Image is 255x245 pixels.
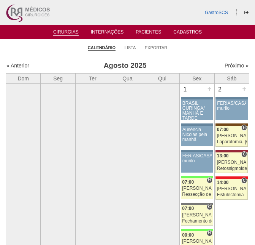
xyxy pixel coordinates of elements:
[217,166,247,171] div: Retossigmoidectomia Robótica
[207,177,212,183] span: Hospital
[241,125,247,131] span: Hospital
[181,150,213,152] div: Key: Aviso
[181,203,213,205] div: Key: Santa Catarina
[215,150,248,152] div: Key: Sírio Libanês
[125,45,136,50] a: Lista
[217,180,229,185] span: 14:00
[182,232,194,238] span: 09:00
[215,176,248,179] div: Key: Assunção
[217,133,247,138] div: [PERSON_NAME]
[182,101,212,121] div: BRASIL CURINGA/ MANHÃ E TARDE
[182,219,212,224] div: Fechamento de Colostomia ou Enterostomia
[181,229,213,231] div: Key: Brasil
[88,45,116,51] a: Calendário
[207,230,212,236] span: Hospital
[180,73,214,83] th: Sex
[173,29,202,37] a: Cadastros
[241,151,247,157] span: Consultório
[181,176,213,178] div: Key: Brasil
[91,29,124,37] a: Internações
[75,73,110,83] th: Ter
[215,99,248,120] a: FÉRIAS/CASAMENTO murilo
[217,192,247,197] div: Fistulectomia
[215,84,225,95] div: 2
[217,186,247,191] div: [PERSON_NAME]
[217,127,229,132] span: 07:00
[182,179,194,185] span: 07:00
[136,29,161,37] a: Pacientes
[215,97,248,99] div: Key: Aviso
[6,62,29,69] a: « Anterior
[205,10,228,15] a: GastroSCS
[181,97,213,99] div: Key: Aviso
[217,101,246,111] div: FÉRIAS/CASAMENTO murilo
[182,192,212,197] div: Ressecção de tumor parede abdominal pélvica
[182,127,212,143] div: Ausência Nicolas pela manhã
[182,186,212,191] div: [PERSON_NAME]
[215,123,248,126] div: Key: Santa Joana
[181,99,213,120] a: BRASIL CURINGA/ MANHÃ E TARDE
[180,84,190,95] div: 1
[41,73,75,83] th: Seg
[181,126,213,146] a: Ausência Nicolas pela manhã
[145,45,168,50] a: Exportar
[217,139,247,144] div: Laparotomia, [GEOGRAPHIC_DATA], Drenagem, Bridas
[207,204,212,210] span: Consultório
[225,62,249,69] a: Próximo »
[206,84,213,94] div: +
[241,178,247,184] span: Consultório
[181,178,213,199] a: H 07:00 [PERSON_NAME] Ressecção de tumor parede abdominal pélvica
[215,152,248,173] a: C 13:00 [PERSON_NAME] Retossigmoidectomia Robótica
[215,179,248,200] a: C 14:00 [PERSON_NAME] Fistulectomia
[182,213,212,218] div: [PERSON_NAME]
[244,10,249,15] i: Sair
[53,29,79,36] a: Cirurgias
[145,73,179,83] th: Qui
[217,160,247,165] div: [PERSON_NAME]
[182,206,194,211] span: 07:00
[181,152,213,173] a: FÉRIAS/CASAMENTO murilo
[181,123,213,126] div: Key: Aviso
[214,73,249,83] th: Sáb
[110,73,145,83] th: Qua
[65,60,186,71] h3: Agosto 2025
[6,73,41,83] th: Dom
[215,126,248,147] a: H 07:00 [PERSON_NAME] Laparotomia, [GEOGRAPHIC_DATA], Drenagem, Bridas
[241,84,247,94] div: +
[182,239,212,244] div: [PERSON_NAME]
[217,153,229,159] span: 13:00
[182,154,212,163] div: FÉRIAS/CASAMENTO murilo
[181,205,213,226] a: C 07:00 [PERSON_NAME] Fechamento de Colostomia ou Enterostomia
